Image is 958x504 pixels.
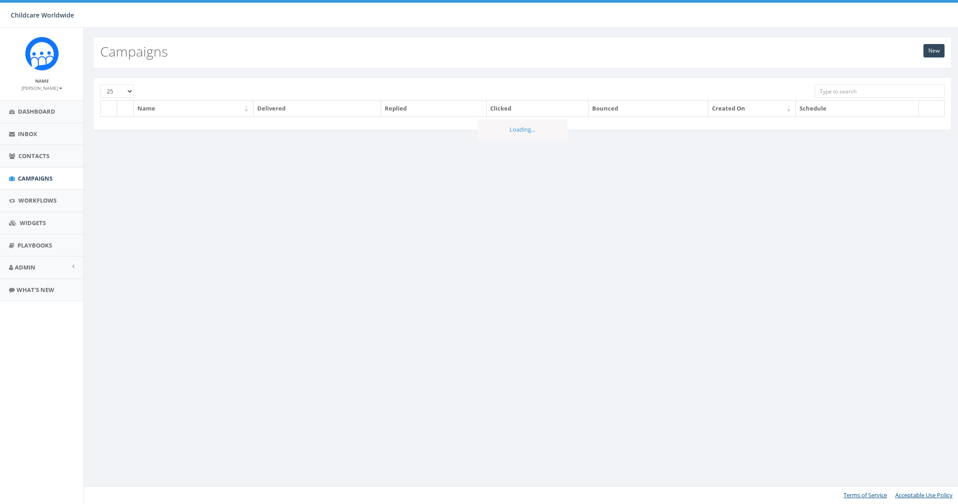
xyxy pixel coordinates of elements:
a: Acceptable Use Policy [895,491,953,499]
th: Created On [708,101,796,116]
th: Clicked [487,101,589,116]
span: Campaigns [18,174,53,182]
span: What's New [17,286,54,294]
small: [PERSON_NAME] [22,85,62,91]
small: Name [35,78,49,84]
th: Delivered [254,101,381,116]
span: Widgets [20,219,46,227]
th: Replied [381,101,487,116]
div: Loading... [478,119,567,140]
img: Rally_Corp_Icon.png [25,37,59,71]
span: Inbox [18,130,37,138]
span: Childcare Worldwide [11,11,74,19]
th: Schedule [796,101,919,116]
span: Admin [15,263,35,271]
th: Name [134,101,254,116]
span: Dashboard [18,107,55,115]
span: Playbooks [18,241,52,249]
h2: Campaigns [100,44,168,59]
span: Contacts [18,152,49,160]
a: [PERSON_NAME] [22,84,62,92]
span: Workflows [18,196,57,204]
a: Terms of Service [844,491,887,499]
th: Bounced [589,101,708,116]
input: Type to search [815,84,944,98]
a: New [923,44,945,57]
